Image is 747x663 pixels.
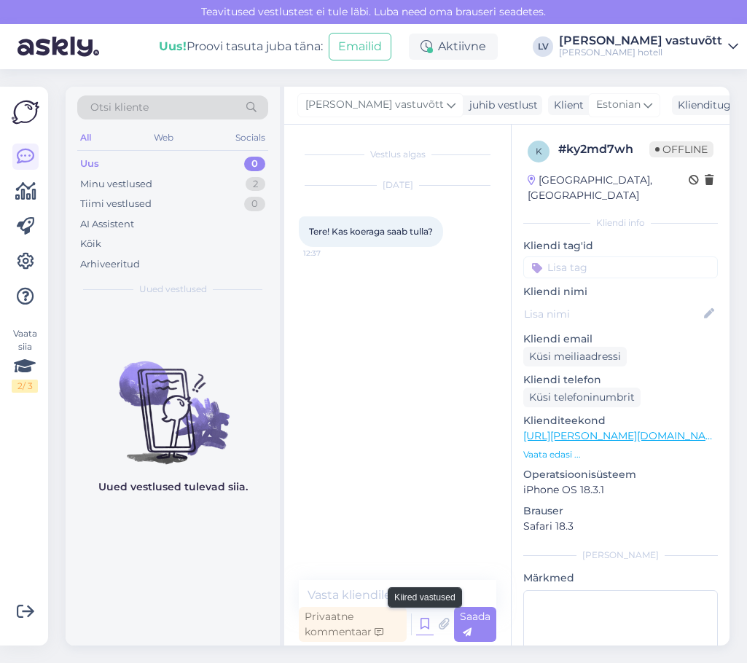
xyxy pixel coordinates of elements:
span: Offline [649,141,713,157]
b: Uus! [159,39,187,53]
div: Vestlus algas [299,148,496,161]
p: Operatsioonisüsteem [523,467,718,482]
div: Minu vestlused [80,177,152,192]
p: Kliendi nimi [523,284,718,299]
img: Askly Logo [12,98,39,126]
div: [PERSON_NAME] hotell [559,47,722,58]
div: 2 / 3 [12,380,38,393]
div: Privaatne kommentaar [299,607,407,642]
p: Uued vestlused tulevad siia. [98,479,248,495]
div: Kliendi info [523,216,718,229]
p: Kliendi tag'id [523,238,718,254]
div: Arhiveeritud [80,257,140,272]
div: 2 [246,177,265,192]
div: Küsi telefoninumbrit [523,388,641,407]
span: Uued vestlused [139,283,207,296]
div: Aktiivne [409,34,498,60]
a: [URL][PERSON_NAME][DOMAIN_NAME] [523,429,724,442]
div: Socials [232,128,268,147]
div: # ky2md7wh [558,141,649,158]
p: Safari 18.3 [523,519,718,534]
input: Lisa tag [523,256,718,278]
small: Kiired vastused [394,591,455,604]
span: Otsi kliente [90,100,149,115]
div: Tiimi vestlused [80,197,152,211]
div: AI Assistent [80,217,134,232]
div: Vaata siia [12,327,38,393]
input: Lisa nimi [524,306,701,322]
p: Vaata edasi ... [523,448,718,461]
div: Klient [548,98,584,113]
div: Web [151,128,176,147]
div: 0 [244,197,265,211]
div: juhib vestlust [464,98,538,113]
p: Brauser [523,503,718,519]
span: 12:37 [303,248,358,259]
div: Uus [80,157,99,171]
div: [PERSON_NAME] [523,549,718,562]
div: [PERSON_NAME] vastuvõtt [559,35,722,47]
span: Tere! Kas koeraga saab tulla? [309,226,433,237]
span: Estonian [596,97,641,113]
p: Märkmed [523,570,718,586]
div: [DATE] [299,178,496,192]
span: Saada [460,610,490,638]
div: Küsi meiliaadressi [523,347,627,366]
p: Kliendi email [523,331,718,347]
div: [GEOGRAPHIC_DATA], [GEOGRAPHIC_DATA] [528,173,689,203]
button: Emailid [329,33,391,60]
img: No chats [66,335,280,466]
span: k [536,146,542,157]
div: Proovi tasuta juba täna: [159,38,323,55]
div: 0 [244,157,265,171]
p: Klienditeekond [523,413,718,428]
span: [PERSON_NAME] vastuvõtt [305,97,444,113]
div: Klienditugi [672,98,734,113]
p: Kliendi telefon [523,372,718,388]
div: Kõik [80,237,101,251]
div: All [77,128,94,147]
div: LV [533,36,553,57]
a: [PERSON_NAME] vastuvõtt[PERSON_NAME] hotell [559,35,738,58]
p: iPhone OS 18.3.1 [523,482,718,498]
